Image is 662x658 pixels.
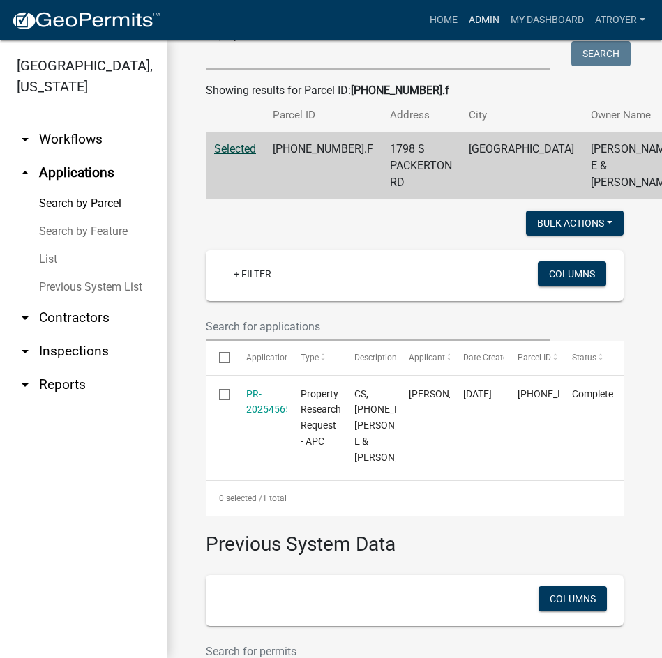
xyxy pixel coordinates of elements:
datatable-header-cell: Status [559,341,613,374]
span: CS, 003-112-003.F, Sauders Charles E & Paulette G [354,388,446,463]
span: Tom Hardy [409,388,483,399]
a: PR-2025456588 [246,388,302,415]
button: Columns [539,586,607,611]
span: Completed [572,388,619,399]
datatable-header-cell: Type [287,341,341,374]
i: arrow_drop_up [17,164,33,181]
span: Type [301,353,319,362]
th: Parcel ID [264,99,382,132]
th: City [460,99,582,132]
div: Showing results for Parcel ID: [206,82,624,99]
datatable-header-cell: Date Created [450,341,504,374]
span: Status [572,353,596,362]
datatable-header-cell: Applicant [396,341,450,374]
span: Date Created [463,353,512,362]
a: My Dashboard [505,7,589,33]
datatable-header-cell: Application Number [232,341,287,374]
a: Home [424,7,463,33]
span: Application Number [246,353,322,362]
i: arrow_drop_down [17,309,33,326]
span: Parcel ID [518,353,551,362]
div: ( ) [246,386,274,418]
input: Search for applications [206,312,550,341]
td: 1798 S PACKERTON RD [382,132,460,200]
span: 07/29/2025 [463,388,492,399]
td: [PHONE_NUMBER].F [264,132,382,200]
datatable-header-cell: Description [341,341,396,374]
button: Columns [538,261,606,286]
th: Address [382,99,460,132]
span: 0 selected / [219,493,262,503]
a: Selected [214,142,256,155]
span: 003-112-003.F [518,388,608,399]
datatable-header-cell: Parcel ID [504,341,559,374]
div: 1 total [206,481,624,516]
a: + Filter [223,261,283,286]
strong: [PHONE_NUMBER].f [351,84,449,97]
h3: Previous System Data [206,516,624,559]
a: atroyer [589,7,651,33]
button: Search [571,41,631,66]
i: arrow_drop_down [17,376,33,393]
i: arrow_drop_down [17,131,33,148]
td: [GEOGRAPHIC_DATA] [460,132,582,200]
datatable-header-cell: Select [206,341,232,374]
span: Property Research Request - APC [301,388,341,447]
button: Bulk Actions [526,211,624,236]
i: arrow_drop_down [17,343,33,360]
span: Description [354,353,397,362]
a: Admin [463,7,505,33]
span: Applicant [409,353,445,362]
